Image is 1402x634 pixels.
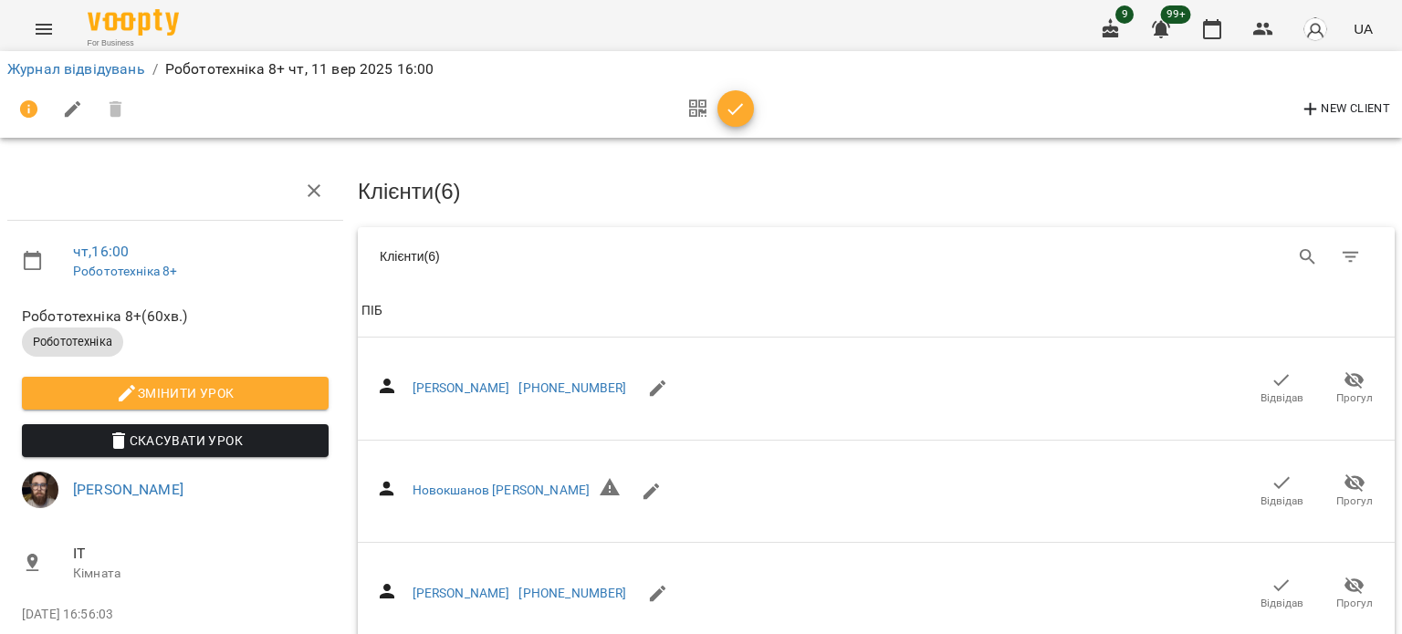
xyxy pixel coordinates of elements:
div: Table Toolbar [358,227,1395,286]
button: Прогул [1318,568,1391,619]
nav: breadcrumb [7,58,1395,80]
img: 09aa2dad944d3629e4a9dc31e0604df6.jpg [22,472,58,508]
div: ПІБ [361,300,382,322]
li: / [152,58,158,80]
button: UA [1346,12,1380,46]
button: Прогул [1318,363,1391,414]
span: IT [73,543,329,565]
span: Відвідав [1261,596,1303,611]
button: Відвідав [1245,465,1318,516]
a: чт , 16:00 [73,243,129,260]
span: Скасувати Урок [37,430,314,452]
a: Журнал відвідувань [7,60,145,78]
h6: Невірний формат телефону ${ phone } [599,476,621,505]
a: [PERSON_NAME] [73,481,183,498]
a: [PERSON_NAME] [413,380,510,395]
span: Прогул [1336,494,1373,509]
button: Menu [22,7,66,51]
button: Прогул [1318,465,1391,516]
h3: Клієнти ( 6 ) [358,180,1395,203]
span: Відвідав [1261,494,1303,509]
img: Voopty Logo [88,9,179,36]
p: Кімната [73,565,329,583]
a: [PHONE_NUMBER] [518,380,626,395]
button: Змінити урок [22,377,329,410]
button: Відвідав [1245,568,1318,619]
span: Прогул [1336,390,1373,406]
a: Новокшанов [PERSON_NAME] [413,483,591,497]
button: Відвідав [1245,363,1318,414]
span: Відвідав [1261,390,1303,406]
span: New Client [1300,99,1390,120]
div: Sort [361,300,382,322]
button: Скасувати Урок [22,424,329,457]
button: Search [1286,235,1330,279]
img: avatar_s.png [1303,16,1328,42]
p: [DATE] 16:56:03 [22,606,329,624]
span: Змінити урок [37,382,314,404]
button: Фільтр [1329,235,1373,279]
button: New Client [1295,95,1395,124]
span: 99+ [1161,5,1191,24]
span: Робототехніка [22,334,123,350]
span: ПІБ [361,300,1391,322]
a: Робототехніка 8+ [73,264,177,278]
span: Робототехніка 8+ ( 60 хв. ) [22,306,329,327]
span: Прогул [1336,596,1373,611]
div: Клієнти ( 6 ) [380,247,863,265]
p: Робототехніка 8+ чт, 11 вер 2025 16:00 [165,58,434,80]
span: 9 [1115,5,1134,24]
span: UA [1354,19,1373,38]
a: [PHONE_NUMBER] [518,586,626,600]
a: [PERSON_NAME] [413,586,510,600]
span: For Business [88,37,179,49]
